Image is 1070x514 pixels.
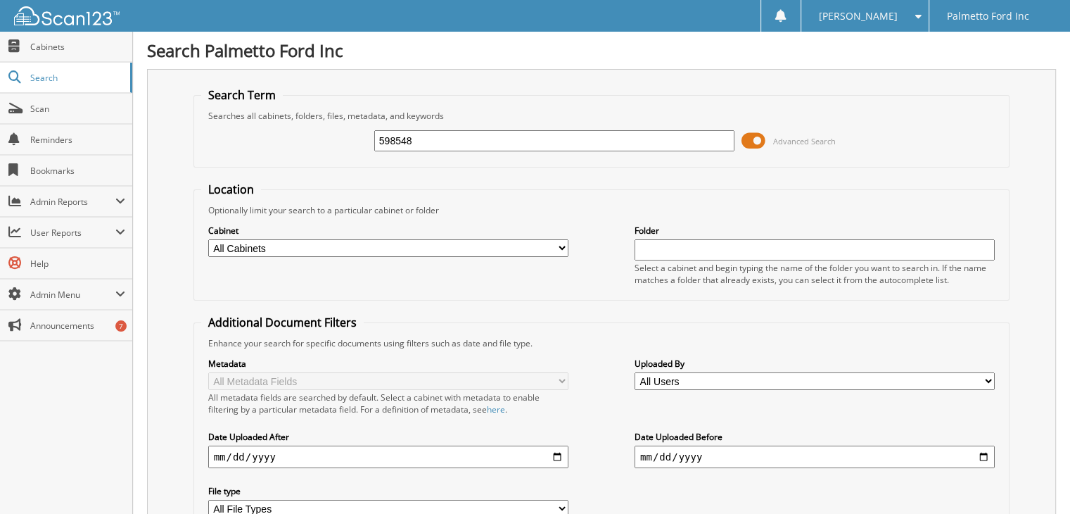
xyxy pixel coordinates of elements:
span: [PERSON_NAME] [819,12,898,20]
span: Reminders [30,134,125,146]
h1: Search Palmetto Ford Inc [147,39,1056,62]
span: User Reports [30,227,115,239]
label: Cabinet [208,225,568,237]
input: end [635,446,995,468]
label: Uploaded By [635,358,995,370]
span: Search [30,72,123,84]
label: Date Uploaded After [208,431,568,443]
span: Admin Menu [30,289,115,301]
div: Optionally limit your search to a particular cabinet or folder [201,204,1002,216]
div: Enhance your search for specific documents using filters such as date and file type. [201,337,1002,349]
span: Help [30,258,125,270]
span: Scan [30,103,125,115]
legend: Additional Document Filters [201,315,364,330]
label: Metadata [208,358,568,370]
label: File type [208,485,568,497]
span: Bookmarks [30,165,125,177]
span: Cabinets [30,41,125,53]
img: scan123-logo-white.svg [14,6,120,25]
a: here [487,403,505,415]
span: Advanced Search [773,136,836,146]
div: Searches all cabinets, folders, files, metadata, and keywords [201,110,1002,122]
div: 7 [115,320,127,332]
span: Admin Reports [30,196,115,208]
label: Folder [635,225,995,237]
span: Palmetto Ford Inc [947,12,1029,20]
span: Announcements [30,320,125,332]
div: All metadata fields are searched by default. Select a cabinet with metadata to enable filtering b... [208,391,568,415]
legend: Search Term [201,87,283,103]
label: Date Uploaded Before [635,431,995,443]
div: Select a cabinet and begin typing the name of the folder you want to search in. If the name match... [635,262,995,286]
input: start [208,446,568,468]
legend: Location [201,182,261,197]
